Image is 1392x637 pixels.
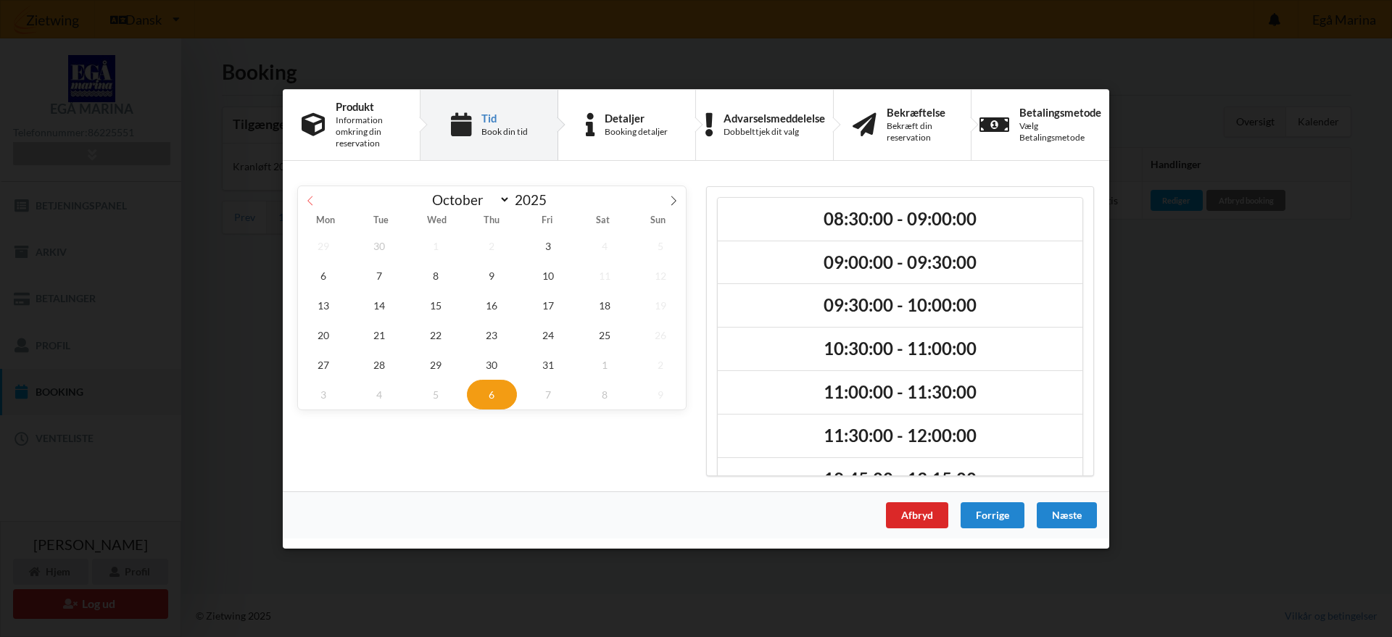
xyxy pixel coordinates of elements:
span: November 5, 2025 [410,379,461,409]
span: Thu [464,216,519,225]
input: Year [510,191,558,208]
span: October 13, 2025 [298,290,349,320]
span: November 1, 2025 [579,349,630,379]
span: October 8, 2025 [410,260,461,290]
span: November 2, 2025 [635,349,686,379]
h2: 09:30:00 - 10:00:00 [728,294,1072,317]
span: October 23, 2025 [467,320,518,349]
span: October 28, 2025 [355,349,405,379]
span: November 7, 2025 [523,379,573,409]
div: Næste [1037,501,1097,528]
div: Dobbelttjek dit valg [724,126,825,138]
span: Tue [353,216,408,225]
div: Information omkring din reservation [336,115,401,149]
span: November 8, 2025 [579,379,630,409]
span: October 22, 2025 [410,320,461,349]
div: Afbryd [886,501,948,528]
span: October 31, 2025 [523,349,573,379]
span: November 9, 2025 [635,379,686,409]
h2: 08:30:00 - 09:00:00 [728,207,1072,230]
span: September 29, 2025 [298,230,349,260]
span: Fri [520,216,575,225]
span: Mon [298,216,353,225]
span: Wed [409,216,464,225]
h2: 11:30:00 - 12:00:00 [728,425,1072,447]
span: November 4, 2025 [355,379,405,409]
span: October 26, 2025 [635,320,686,349]
span: October 11, 2025 [579,260,630,290]
div: Vælg Betalingsmetode [1019,120,1101,143]
span: October 16, 2025 [467,290,518,320]
span: October 6, 2025 [298,260,349,290]
h2: 09:00:00 - 09:30:00 [728,251,1072,273]
select: Month [426,191,511,209]
span: October 5, 2025 [635,230,686,260]
div: Book din tid [481,126,528,138]
div: Bekræft din reservation [887,120,952,143]
span: October 29, 2025 [410,349,461,379]
span: October 24, 2025 [523,320,573,349]
span: October 19, 2025 [635,290,686,320]
span: September 30, 2025 [355,230,405,260]
div: Forrige [961,501,1024,528]
div: Booking detaljer [605,126,668,138]
div: Detaljer [605,112,668,123]
span: October 17, 2025 [523,290,573,320]
span: October 20, 2025 [298,320,349,349]
div: Produkt [336,100,401,112]
div: Betalingsmetode [1019,106,1101,117]
div: Advarselsmeddelelse [724,112,825,123]
div: Tid [481,112,528,123]
span: November 3, 2025 [298,379,349,409]
span: October 1, 2025 [410,230,461,260]
span: October 15, 2025 [410,290,461,320]
span: October 18, 2025 [579,290,630,320]
span: November 6, 2025 [467,379,518,409]
span: Sat [575,216,630,225]
span: October 10, 2025 [523,260,573,290]
span: October 21, 2025 [355,320,405,349]
span: October 25, 2025 [579,320,630,349]
h2: 11:00:00 - 11:30:00 [728,381,1072,404]
span: Sun [631,216,686,225]
span: October 9, 2025 [467,260,518,290]
div: Bekræftelse [887,106,952,117]
h2: 10:30:00 - 11:00:00 [728,338,1072,360]
span: October 2, 2025 [467,230,518,260]
span: October 4, 2025 [579,230,630,260]
h2: 12:45:00 - 13:15:00 [728,468,1072,491]
span: October 7, 2025 [355,260,405,290]
span: October 3, 2025 [523,230,573,260]
span: October 14, 2025 [355,290,405,320]
span: October 30, 2025 [467,349,518,379]
span: October 12, 2025 [635,260,686,290]
span: October 27, 2025 [298,349,349,379]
